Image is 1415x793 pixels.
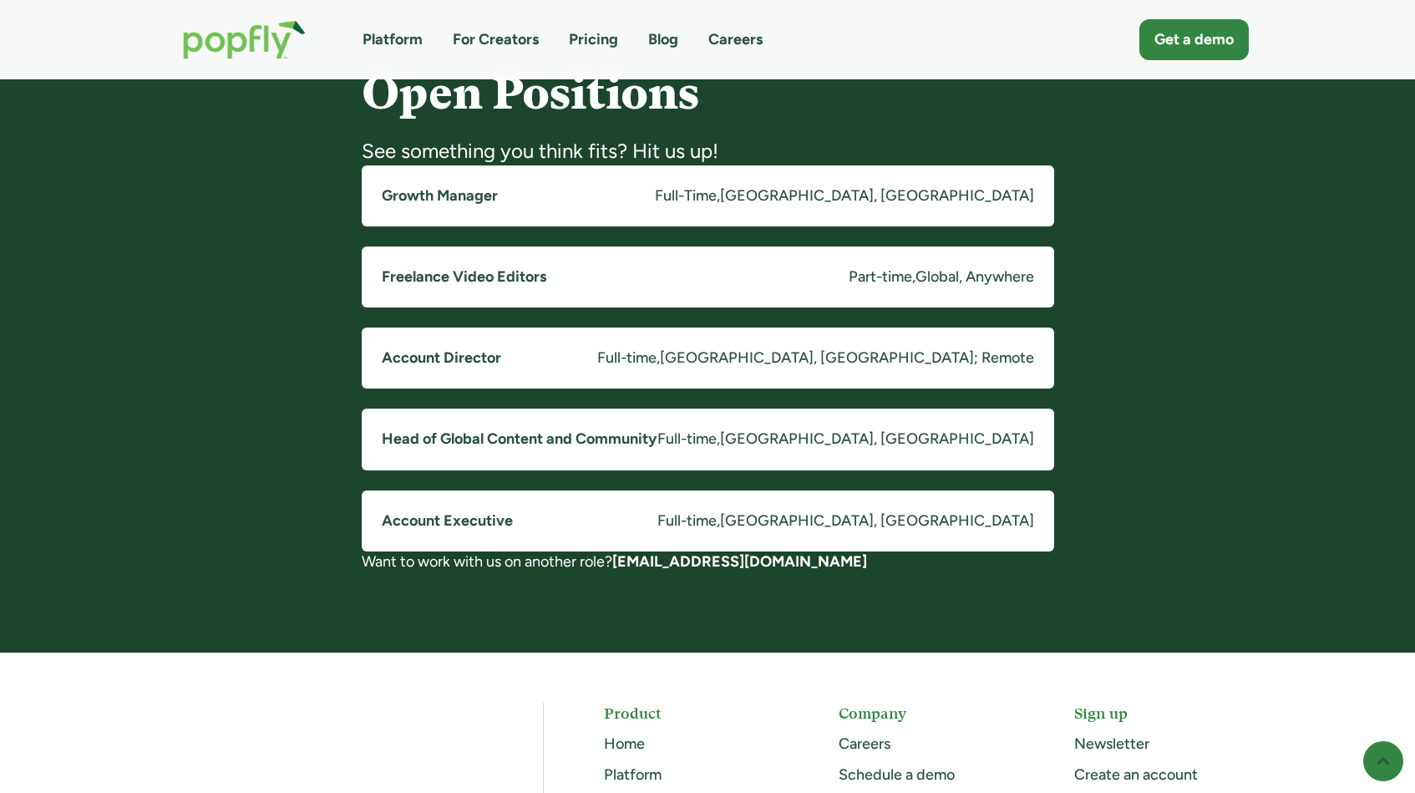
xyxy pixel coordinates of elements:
div: [GEOGRAPHIC_DATA], [GEOGRAPHIC_DATA] [720,429,1034,450]
h5: Growth Manager [382,186,498,206]
a: Head of Global Content and CommunityFull-time,[GEOGRAPHIC_DATA], [GEOGRAPHIC_DATA] [362,409,1054,470]
h5: Sign up [1074,703,1249,724]
a: Account DirectorFull-time,[GEOGRAPHIC_DATA], [GEOGRAPHIC_DATA]; Remote [362,328,1054,389]
div: [GEOGRAPHIC_DATA], [GEOGRAPHIC_DATA] [720,186,1034,206]
a: Newsletter [1074,735,1149,753]
a: Platform [604,765,662,784]
a: Home [604,735,645,753]
a: home [166,3,322,76]
div: Full-time [657,511,717,531]
div: Global, Anywhere [915,267,1034,287]
h5: Freelance Video Editors [382,267,546,287]
a: Get a demo [1139,19,1249,60]
h5: Account Executive [382,511,513,531]
div: Want to work with us on another role? [362,552,1054,572]
div: Part-time [849,267,912,287]
a: Careers [839,735,890,753]
div: See something you think fits? Hit us up! [362,138,1054,165]
h4: Open Positions [362,69,1054,118]
div: , [912,267,915,287]
div: Full-time [597,348,657,369]
a: Pricing [569,29,618,50]
div: [GEOGRAPHIC_DATA], [GEOGRAPHIC_DATA]; Remote [660,348,1034,369]
h5: Head of Global Content and Community [382,429,657,450]
a: Create an account [1074,765,1198,784]
a: Careers [708,29,763,50]
div: Full-time [657,429,717,450]
a: Schedule a demo [839,765,955,784]
div: , [717,511,720,531]
h5: Product [604,703,779,724]
div: Get a demo [1154,29,1234,50]
a: For Creators [453,29,539,50]
a: Freelance Video EditorsPart-time,Global, Anywhere [362,247,1054,308]
div: Full-Time [655,186,717,206]
h5: Company [839,703,1013,724]
a: Platform [363,29,423,50]
div: , [657,348,660,369]
div: , [717,186,720,206]
a: [EMAIL_ADDRESS][DOMAIN_NAME] [612,552,867,571]
a: Account ExecutiveFull-time,[GEOGRAPHIC_DATA], [GEOGRAPHIC_DATA] [362,491,1054,552]
a: Blog [648,29,678,50]
div: , [717,429,720,450]
h5: Account Director [382,348,501,369]
a: Growth ManagerFull-Time,[GEOGRAPHIC_DATA], [GEOGRAPHIC_DATA] [362,165,1054,226]
div: [GEOGRAPHIC_DATA], [GEOGRAPHIC_DATA] [720,511,1034,531]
